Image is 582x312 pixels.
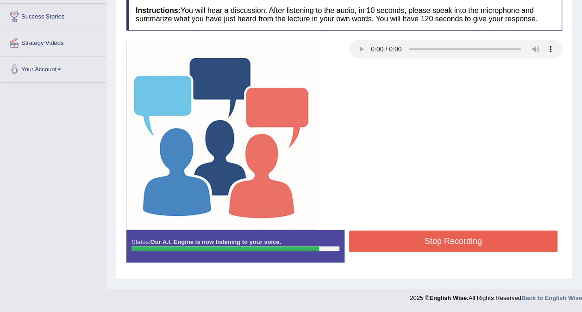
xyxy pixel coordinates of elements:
strong: English Wise. [429,294,468,301]
a: Your Account [0,56,106,80]
b: Instructions: [136,6,181,14]
div: 2025 © All Rights Reserved [410,289,582,302]
strong: Our A.I. Engine is now listening to your voice. [150,238,281,245]
div: Status: [126,230,344,262]
a: Back to English Wise [521,294,582,301]
button: Stop Recording [349,231,558,252]
a: Strategy Videos [0,30,106,53]
a: Success Stories [0,4,106,27]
